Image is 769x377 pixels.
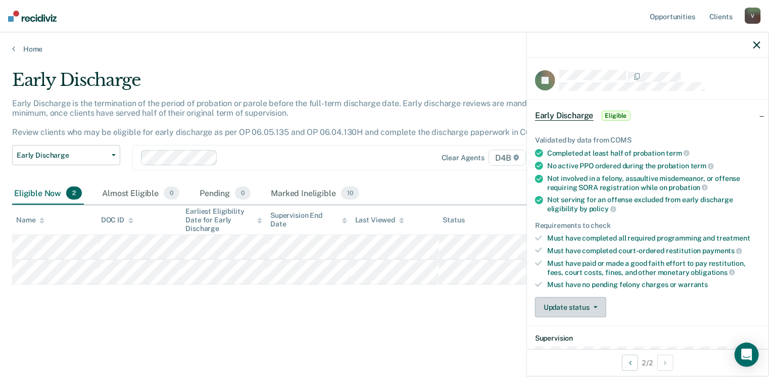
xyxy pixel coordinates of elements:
[355,216,404,224] div: Last Viewed
[527,100,768,132] div: Early DischargeEligible
[547,149,760,158] div: Completed at least half of probation
[547,174,760,192] div: Not involved in a felony, assaultive misdemeanor, or offense requiring SORA registration while on
[527,349,768,376] div: 2 / 2
[100,182,181,205] div: Almost Eligible
[442,154,485,162] div: Clear agents
[443,216,465,224] div: Status
[489,150,525,166] span: D4B
[535,111,594,121] span: Early Discharge
[547,234,760,243] div: Must have completed all required programming and
[12,182,84,205] div: Eligible Now
[8,11,57,22] img: Recidiviz
[12,44,757,54] a: Home
[535,221,760,230] div: Requirements to check
[66,186,82,200] span: 2
[12,70,589,99] div: Early Discharge
[691,268,735,276] span: obligations
[691,162,714,170] span: term
[679,280,708,289] span: warrants
[269,182,361,205] div: Marked Ineligible
[735,343,759,367] div: Open Intercom Messenger
[547,280,760,289] div: Must have no pending felony charges or
[164,186,179,200] span: 0
[535,297,606,317] button: Update status
[669,183,708,192] span: probation
[101,216,133,224] div: DOC ID
[657,355,674,371] button: Next Opportunity
[535,136,760,145] div: Validated by data from COMS
[547,196,760,213] div: Not serving for an offense excluded from early discharge eligibility by
[17,151,108,160] span: Early Discharge
[547,161,760,170] div: No active PPO ordered during the probation
[547,259,760,276] div: Must have paid or made a good faith effort to pay restitution, fees, court costs, fines, and othe...
[745,8,761,24] div: V
[235,186,251,200] span: 0
[535,334,760,343] dt: Supervision
[270,211,347,228] div: Supervision End Date
[602,111,631,121] span: Eligible
[341,186,359,200] span: 10
[547,246,760,255] div: Must have completed court-ordered restitution
[703,247,743,255] span: payments
[666,149,690,157] span: term
[185,207,262,232] div: Earliest Eligibility Date for Early Discharge
[198,182,253,205] div: Pending
[16,216,44,224] div: Name
[716,234,750,242] span: treatment
[12,99,555,137] p: Early Discharge is the termination of the period of probation or parole before the full-term disc...
[589,205,616,213] span: policy
[622,355,638,371] button: Previous Opportunity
